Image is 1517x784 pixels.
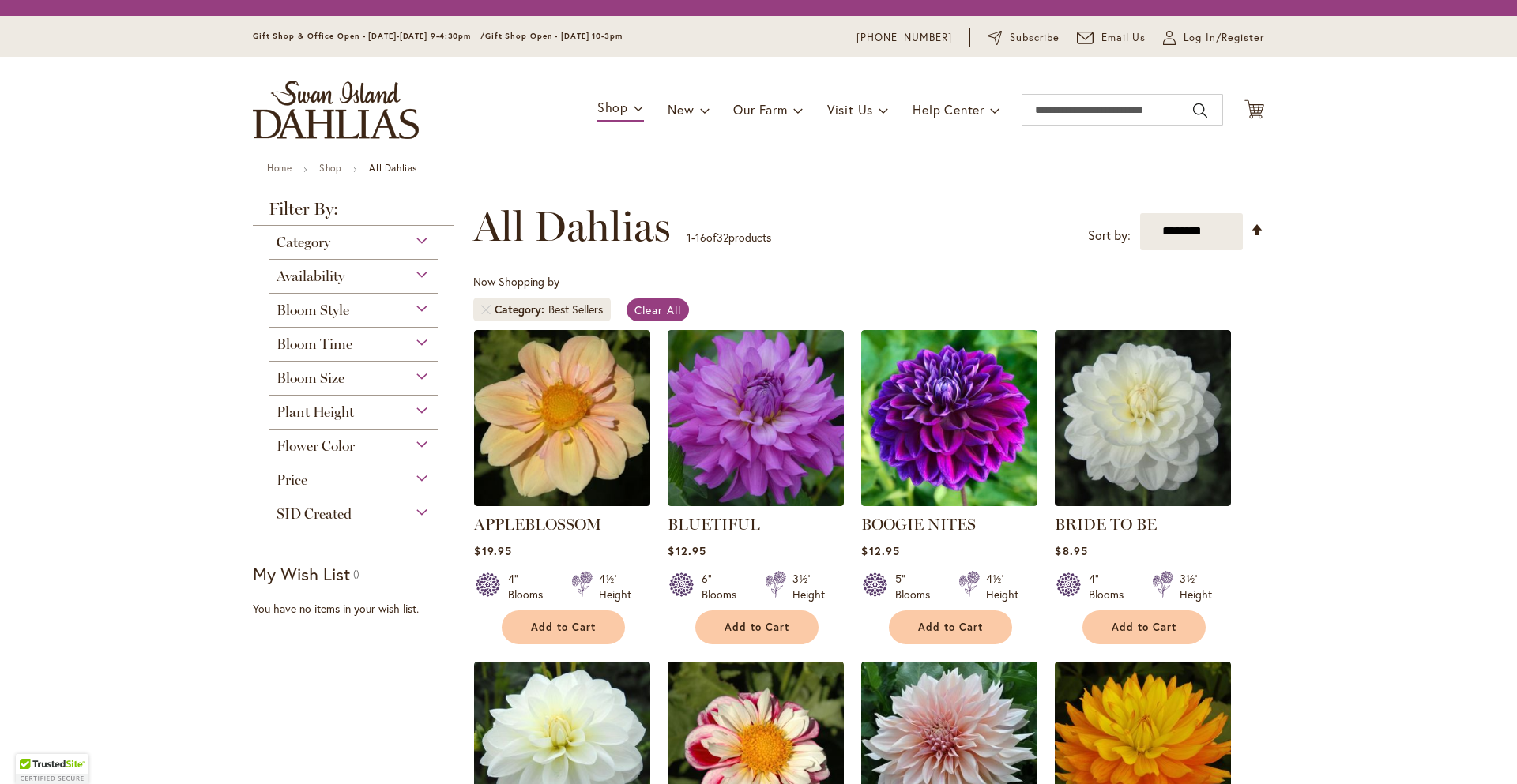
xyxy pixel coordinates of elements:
img: APPLEBLOSSOM [474,330,650,506]
strong: All Dahlias [369,162,417,174]
span: 32 [717,230,728,245]
span: New [668,101,694,118]
span: Clear All [634,302,681,317]
strong: My Wish List [253,562,350,585]
span: Help Center [913,101,984,118]
a: Log In/Register [1163,30,1264,46]
a: store logo [253,81,419,139]
span: Email Us [1101,30,1146,46]
span: Subscribe [1010,30,1060,46]
span: Plant Height [277,403,354,421]
a: Email Us [1077,30,1146,46]
span: 1 [687,230,691,245]
div: 6" Blooms [702,571,746,602]
div: 4½' Height [986,571,1018,602]
a: APPLEBLOSSOM [474,515,601,534]
a: BRIDE TO BE [1055,494,1231,509]
div: 4" Blooms [1089,571,1133,602]
a: Remove Category Best Sellers [481,305,491,314]
span: All Dahlias [473,203,671,250]
span: Add to Cart [918,621,983,634]
div: 4½' Height [599,571,631,602]
a: Bluetiful [668,494,844,509]
span: Bloom Time [277,336,352,353]
div: Best Sellers [548,302,603,317]
span: Visit Us [827,101,873,118]
div: 3½' Height [1180,571,1212,602]
button: Add to Cart [889,610,1012,644]
a: BLUETIFUL [668,515,760,534]
a: Clear All [627,298,689,321]
span: Add to Cart [725,621,789,634]
img: Bluetiful [668,330,844,506]
span: $8.95 [1055,543,1087,558]
span: $19.95 [474,543,511,558]
span: Availability [277,268,344,285]
span: Category [277,234,330,251]
a: Shop [319,162,341,174]
div: 5" Blooms [895,571,939,602]
button: Search [1193,98,1207,123]
span: 16 [695,230,706,245]
span: Log In/Register [1184,30,1264,46]
a: BRIDE TO BE [1055,515,1157,534]
span: Bloom Size [277,369,344,387]
a: APPLEBLOSSOM [474,494,650,509]
img: BOOGIE NITES [861,330,1037,506]
span: $12.95 [668,543,706,558]
span: $12.95 [861,543,899,558]
a: BOOGIE NITES [861,515,976,534]
span: Gift Shop Open - [DATE] 10-3pm [485,31,623,41]
a: [PHONE_NUMBER] [856,30,952,46]
label: Sort by: [1088,221,1131,250]
span: Add to Cart [1112,621,1176,634]
span: Bloom Style [277,302,349,319]
span: Category [495,302,548,317]
span: Our Farm [733,101,787,118]
div: 3½' Height [792,571,825,602]
a: Home [267,162,292,174]
div: You have no items in your wish list. [253,601,464,617]
strong: Filter By: [253,201,454,226]
a: BOOGIE NITES [861,494,1037,509]
span: SID Created [277,505,352,523]
div: 4" Blooms [508,571,552,602]
span: Now Shopping by [473,274,559,289]
span: Shop [597,99,628,115]
a: Subscribe [988,30,1060,46]
button: Add to Cart [1082,610,1206,644]
button: Add to Cart [695,610,819,644]
div: TrustedSite Certified [16,754,88,784]
span: Flower Color [277,437,355,455]
span: Add to Cart [531,621,596,634]
img: BRIDE TO BE [1055,330,1231,506]
p: - of products [687,225,771,250]
button: Add to Cart [502,610,625,644]
span: Price [277,471,307,489]
span: Gift Shop & Office Open - [DATE]-[DATE] 9-4:30pm / [253,31,485,41]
